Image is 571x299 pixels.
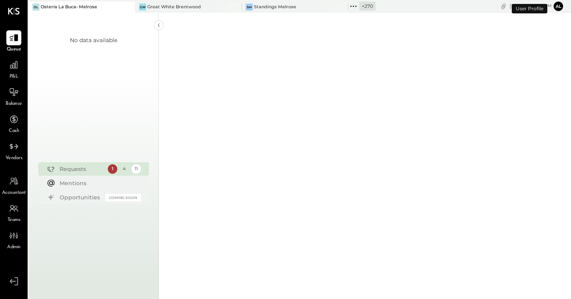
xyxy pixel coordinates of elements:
div: Opportunities [60,193,101,201]
div: Requests [60,165,104,173]
div: copy link [500,2,507,10]
span: Teams [8,217,21,224]
div: 11 [131,164,141,174]
span: Accountant [2,189,26,197]
span: Cash [9,128,19,135]
span: P&L [9,73,19,80]
div: Coming Soon [105,194,141,201]
div: No data available [70,36,117,44]
div: Osteria La Buca- Melrose [41,4,97,10]
div: Standings Melrose [254,4,296,10]
span: 3 : 14 [528,2,544,10]
div: Great White Brentwood [147,4,201,10]
div: SM [246,4,253,11]
div: User Profile [512,4,547,13]
a: P&L [0,58,27,80]
a: Admin [0,228,27,251]
div: Mentions [60,179,137,187]
a: Queue [0,30,27,53]
span: pm [545,3,552,9]
div: GW [139,4,146,11]
div: [DATE] [509,2,552,10]
a: Cash [0,112,27,135]
a: Accountant [0,174,27,197]
div: OL [32,4,39,11]
div: 4 [120,164,129,174]
button: Al [554,2,563,11]
div: 1 [108,164,117,174]
span: Balance [6,100,22,108]
div: + 270 [359,2,376,11]
a: Teams [0,201,27,224]
a: Balance [0,85,27,108]
span: Vendors [6,155,23,162]
a: Vendors [0,139,27,162]
span: Queue [7,46,21,53]
span: Admin [7,244,21,251]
